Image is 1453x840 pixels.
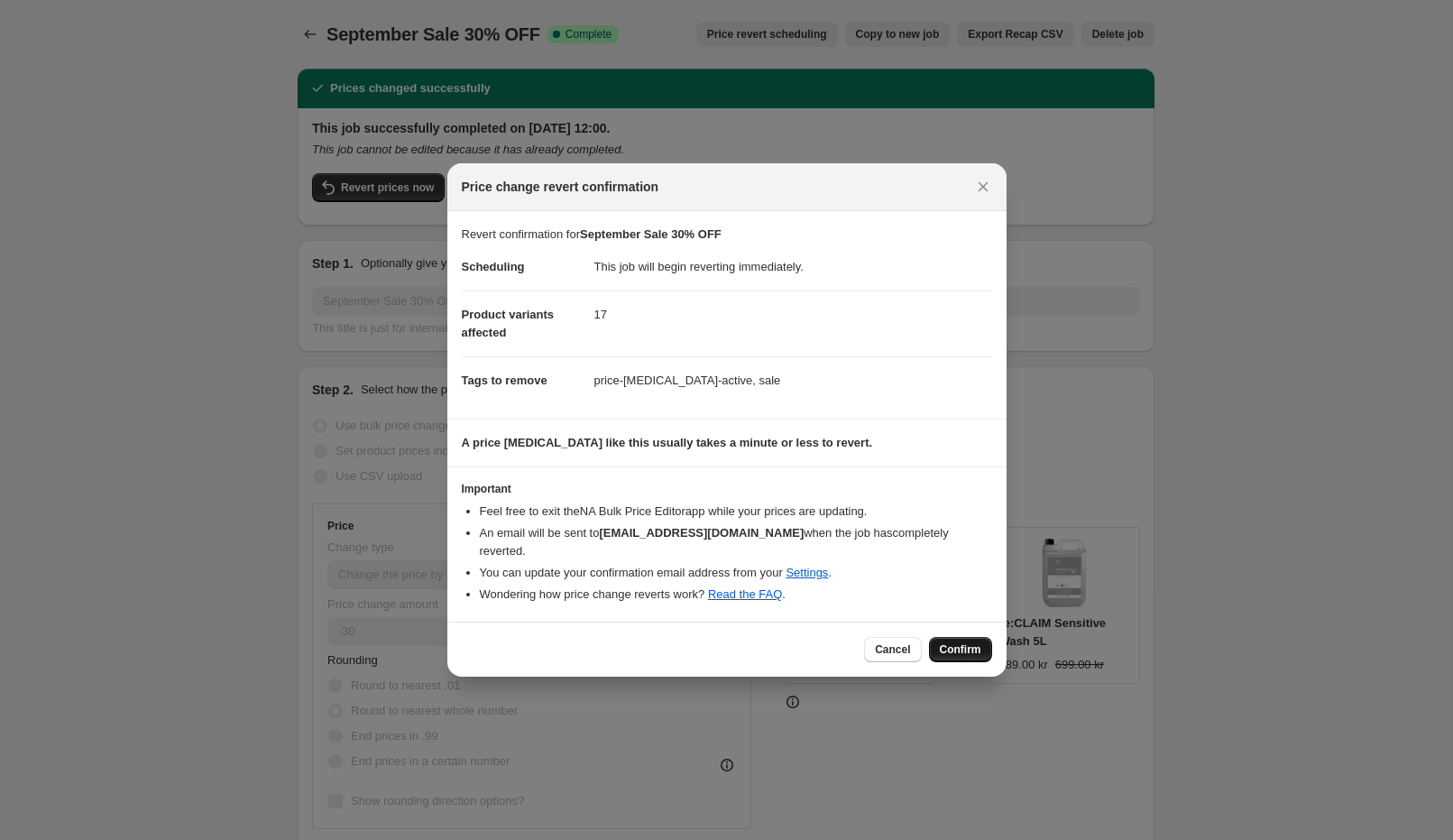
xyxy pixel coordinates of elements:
[462,436,873,449] b: A price [MEDICAL_DATA] like this usually takes a minute or less to revert.
[480,564,992,582] li: You can update your confirmation email address from your .
[864,637,921,662] button: Cancel
[580,227,722,241] b: September Sale 30% OFF
[480,586,992,604] li: Wondering how price change reverts work? .
[594,291,992,338] dd: 17
[594,356,992,404] dd: price-[MEDICAL_DATA]-active, sale
[462,482,992,496] h3: Important
[708,587,782,601] a: Read the FAQ
[462,226,992,244] p: Revert confirmation for
[929,637,992,662] button: Confirm
[970,174,996,199] button: Close
[599,526,804,540] b: [EMAIL_ADDRESS][DOMAIN_NAME]
[594,244,992,291] dd: This job will begin reverting immediately.
[786,566,828,579] a: Settings
[462,178,659,196] span: Price change revert confirmation
[462,308,555,339] span: Product variants affected
[462,260,525,273] span: Scheduling
[462,374,547,387] span: Tags to remove
[480,524,992,560] li: An email will be sent to when the job has completely reverted .
[875,642,910,657] span: Cancel
[480,503,992,521] li: Feel free to exit the NA Bulk Price Editor app while your prices are updating.
[940,642,981,657] span: Confirm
